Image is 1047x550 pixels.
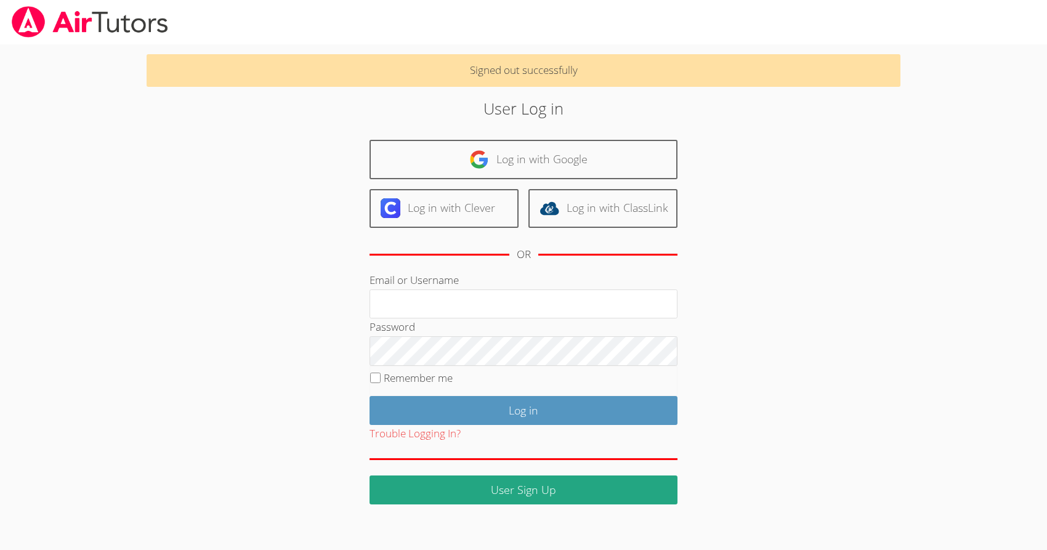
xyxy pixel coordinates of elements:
a: User Sign Up [370,475,677,504]
a: Log in with Clever [370,189,519,228]
input: Log in [370,396,677,425]
img: google-logo-50288ca7cdecda66e5e0955fdab243c47b7ad437acaf1139b6f446037453330a.svg [469,150,489,169]
div: OR [517,246,531,264]
h2: User Log in [241,97,806,120]
img: airtutors_banner-c4298cdbf04f3fff15de1276eac7730deb9818008684d7c2e4769d2f7ddbe033.png [10,6,169,38]
img: classlink-logo-d6bb404cc1216ec64c9a2012d9dc4662098be43eaf13dc465df04b49fa7ab582.svg [540,198,559,218]
label: Email or Username [370,273,459,287]
a: Log in with Google [370,140,677,179]
label: Remember me [384,371,453,385]
p: Signed out successfully [147,54,900,87]
a: Log in with ClassLink [528,189,677,228]
img: clever-logo-6eab21bc6e7a338710f1a6ff85c0baf02591cd810cc4098c63d3a4b26e2feb20.svg [381,198,400,218]
button: Trouble Logging In? [370,425,461,443]
label: Password [370,320,415,334]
